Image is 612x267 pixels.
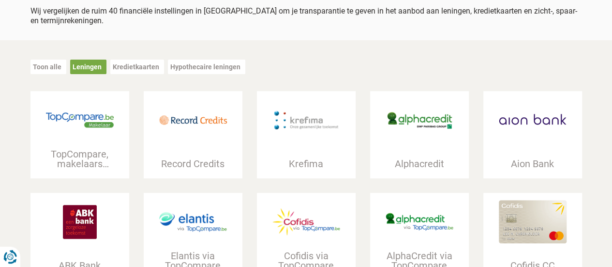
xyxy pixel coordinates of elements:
[499,200,567,244] img: Cofidis CC
[113,63,159,71] a: Kredietkaarten
[73,63,102,71] a: Leningen
[30,149,129,169] div: TopCompare, makelaars partner voor [PERSON_NAME]
[370,159,469,169] div: Alphacredit
[46,112,114,127] img: TopCompare, makelaars partner voor jouw krediet
[483,159,582,169] div: Aion Bank
[159,211,227,232] img: Elantis via TopCompare
[499,103,567,137] img: Aion Bank
[257,159,356,169] div: Krefima
[272,208,340,236] img: Cofidis via TopCompare
[144,91,242,178] a: Record Credits Record Credits
[386,110,453,130] img: Alphacredit
[257,91,356,178] a: Krefima Krefima
[159,103,227,137] img: Record Credits
[272,103,340,137] img: Krefima
[33,63,61,71] a: Toon alle
[386,213,453,231] img: AlphaCredit via TopCompare
[30,91,129,178] a: TopCompare, makelaars partner voor jouw krediet TopCompare, makelaars partner voor [PERSON_NAME]
[46,205,114,239] img: ABK Bank
[483,91,582,178] a: Aion Bank Aion Bank
[144,159,242,169] div: Record Credits
[370,91,469,178] a: Alphacredit Alphacredit
[170,63,240,71] a: Hypothecaire leningen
